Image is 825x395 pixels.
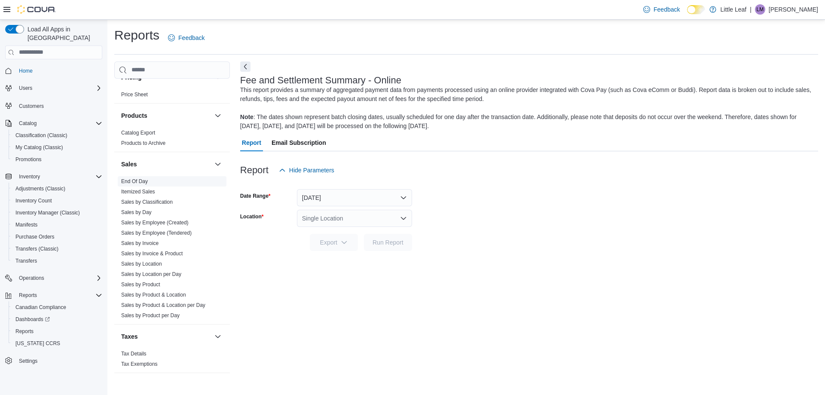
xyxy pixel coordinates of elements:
[12,154,45,165] a: Promotions
[121,302,205,309] span: Sales by Product & Location per Day
[121,250,183,257] span: Sales by Invoice & Product
[12,220,41,230] a: Manifests
[275,162,338,179] button: Hide Parameters
[15,328,34,335] span: Reports
[15,290,102,300] span: Reports
[15,185,65,192] span: Adjustments (Classic)
[12,130,102,141] span: Classification (Classic)
[121,312,180,318] a: Sales by Product per Day
[9,255,106,267] button: Transfers
[9,325,106,337] button: Reports
[12,338,102,349] span: Washington CCRS
[9,337,106,349] button: [US_STATE] CCRS
[2,99,106,112] button: Customers
[15,316,50,323] span: Dashboards
[2,272,106,284] button: Operations
[121,361,158,367] span: Tax Exemptions
[19,358,37,364] span: Settings
[240,61,251,72] button: Next
[12,196,102,206] span: Inventory Count
[12,314,53,325] a: Dashboards
[24,25,102,42] span: Load All Apps in [GEOGRAPHIC_DATA]
[2,171,106,183] button: Inventory
[121,351,147,357] a: Tax Details
[12,130,71,141] a: Classification (Classic)
[12,244,102,254] span: Transfers (Classic)
[121,302,205,308] a: Sales by Product & Location per Day
[12,326,37,337] a: Reports
[17,5,56,14] img: Cova
[19,103,44,110] span: Customers
[15,340,60,347] span: [US_STATE] CCRS
[114,176,230,324] div: Sales
[12,208,102,218] span: Inventory Manager (Classic)
[9,231,106,243] button: Purchase Orders
[114,349,230,373] div: Taxes
[121,350,147,357] span: Tax Details
[9,313,106,325] a: Dashboards
[12,142,67,153] a: My Catalog (Classic)
[373,238,403,247] span: Run Report
[12,196,55,206] a: Inventory Count
[12,184,102,194] span: Adjustments (Classic)
[121,111,211,120] button: Products
[15,118,102,129] span: Catalog
[721,4,747,15] p: Little Leaf
[15,100,102,111] span: Customers
[15,144,63,151] span: My Catalog (Classic)
[240,75,401,86] h3: Fee and Settlement Summary - Online
[15,356,41,366] a: Settings
[12,154,102,165] span: Promotions
[2,289,106,301] button: Reports
[9,243,106,255] button: Transfers (Classic)
[121,240,159,247] span: Sales by Invoice
[9,141,106,153] button: My Catalog (Classic)
[15,233,55,240] span: Purchase Orders
[15,273,102,283] span: Operations
[2,117,106,129] button: Catalog
[213,72,223,83] button: Pricing
[19,67,33,74] span: Home
[121,178,148,185] span: End Of Day
[121,230,192,236] a: Sales by Employee (Tendered)
[9,219,106,231] button: Manifests
[19,85,32,92] span: Users
[750,4,752,15] p: |
[272,134,326,151] span: Email Subscription
[121,230,192,236] span: Sales by Employee (Tendered)
[364,234,412,251] button: Run Report
[769,4,818,15] p: [PERSON_NAME]
[15,209,80,216] span: Inventory Manager (Classic)
[121,282,160,288] a: Sales by Product
[121,199,173,205] a: Sales by Classification
[213,110,223,121] button: Products
[121,312,180,319] span: Sales by Product per Day
[12,314,102,325] span: Dashboards
[121,160,137,168] h3: Sales
[121,209,152,216] span: Sales by Day
[19,120,37,127] span: Catalog
[114,27,159,44] h1: Reports
[178,34,205,42] span: Feedback
[15,245,58,252] span: Transfers (Classic)
[15,118,40,129] button: Catalog
[640,1,683,18] a: Feedback
[15,101,47,111] a: Customers
[213,331,223,342] button: Taxes
[687,14,687,15] span: Dark Mode
[654,5,680,14] span: Feedback
[15,83,102,93] span: Users
[9,153,106,165] button: Promotions
[755,4,765,15] div: Leanne McPhie
[12,232,102,242] span: Purchase Orders
[15,156,42,163] span: Promotions
[121,251,183,257] a: Sales by Invoice & Product
[315,234,353,251] span: Export
[121,92,148,98] a: Price Sheet
[15,355,102,366] span: Settings
[121,140,165,146] a: Products to Archive
[5,61,102,389] nav: Complex example
[297,189,412,206] button: [DATE]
